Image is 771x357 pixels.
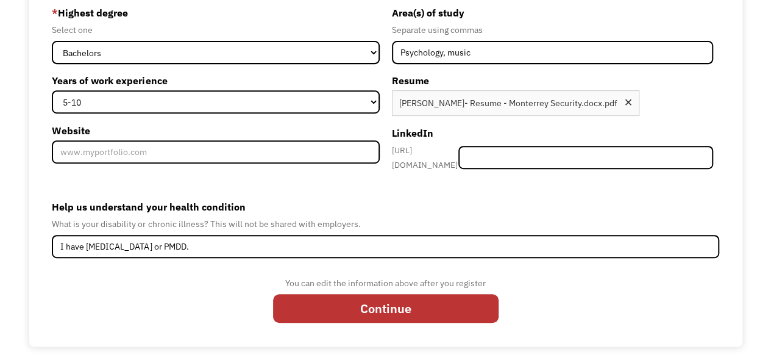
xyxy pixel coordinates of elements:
div: Separate using commas [392,23,713,37]
label: LinkedIn [392,123,713,143]
div: Select one [52,23,379,37]
div: What is your disability or chronic illness? This will not be shared with employers. [52,217,719,231]
input: Deafness, Depression, Diabetes [52,235,719,258]
label: Years of work experience [52,71,379,90]
label: Highest degree [52,3,379,23]
label: Area(s) of study [392,3,713,23]
input: Anthropology, Education [392,41,713,64]
input: www.myportfolio.com [52,140,379,164]
label: Resume [392,71,713,90]
input: Continue [273,294,499,323]
div: Remove file [624,98,633,110]
div: [PERSON_NAME]- Resume - Monterrey Security.docx.pdf [399,96,617,110]
label: Website [52,121,379,140]
div: You can edit the information above after you register [273,276,499,290]
label: Help us understand your health condition [52,197,719,217]
div: [URL][DOMAIN_NAME] [392,143,459,172]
